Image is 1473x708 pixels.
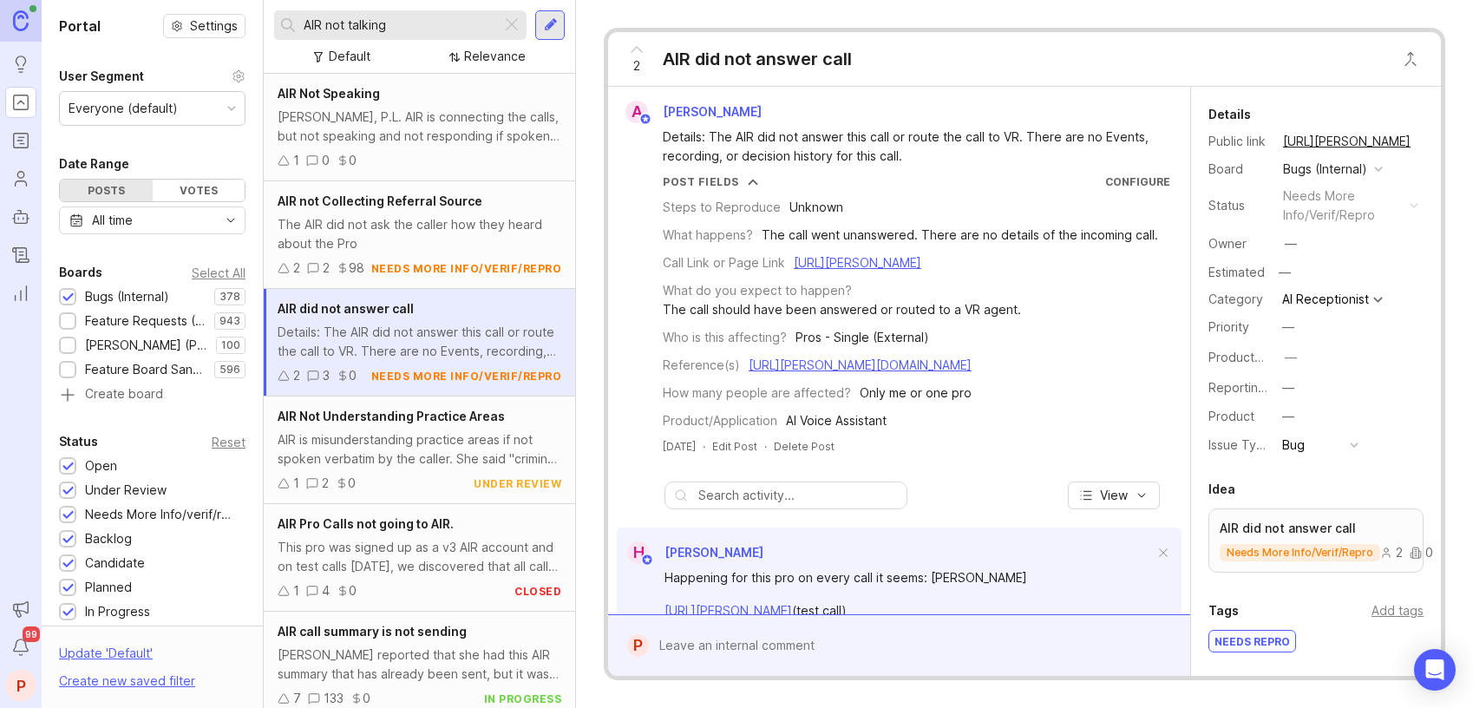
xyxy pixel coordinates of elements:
[1208,600,1239,621] div: Tags
[749,357,972,372] a: [URL][PERSON_NAME][DOMAIN_NAME]
[322,474,329,493] div: 2
[221,338,240,352] p: 100
[5,278,36,309] a: Reporting
[1209,631,1295,652] div: NEEDS REPRO
[293,259,300,278] div: 2
[85,578,132,597] div: Planned
[13,10,29,30] img: Canny Home
[1208,160,1269,179] div: Board
[85,311,206,331] div: Feature Requests (Internal)
[1282,378,1294,397] div: —
[1282,436,1305,455] div: Bug
[1283,187,1403,225] div: needs more info/verif/repro
[278,193,482,208] span: AIR not Collecting Referral Source
[1440,547,1463,559] div: 0
[514,584,561,599] div: closed
[217,213,245,227] svg: toggle icon
[664,545,763,560] span: [PERSON_NAME]
[1105,175,1170,188] a: Configure
[1208,409,1254,423] label: Product
[664,603,792,618] a: [URL][PERSON_NAME]
[212,437,245,447] div: Reset
[1208,266,1265,279] div: Estimated
[85,481,167,500] div: Under Review
[1380,547,1403,559] div: 2
[786,411,887,430] div: AI Voice Assistant
[663,174,739,189] div: Post Fields
[1282,318,1294,337] div: —
[762,226,1158,245] div: The call went unanswered. There are no details of the incoming call.
[639,113,652,126] img: member badge
[789,198,843,217] div: Unknown
[1208,132,1269,151] div: Public link
[278,430,561,469] div: AIR is misunderstanding practice areas if not spoken verbatim by the caller. She said "criminal c...
[5,593,36,625] button: Announcements
[1410,547,1433,559] div: 0
[363,689,370,708] div: 0
[641,554,654,567] img: member badge
[190,17,238,35] span: Settings
[1208,104,1251,125] div: Details
[264,181,575,289] a: AIR not Collecting Referral SourceThe AIR did not ask the caller how they heard about the Pro2298...
[264,504,575,612] a: AIR Pro Calls not going to AIR.This pro was signed up as a v3 AIR account and on test calls [DATE...
[278,86,380,101] span: AIR Not Speaking
[663,104,762,119] span: [PERSON_NAME]
[69,99,178,118] div: Everyone (default)
[1208,479,1235,500] div: Idea
[5,632,36,663] button: Notifications
[663,383,851,403] div: How many people are affected?
[1227,546,1373,560] p: needs more info/verif/repro
[794,255,921,270] a: [URL][PERSON_NAME]
[371,261,562,276] div: needs more info/verif/repro
[1282,407,1294,426] div: —
[293,474,299,493] div: 1
[1285,234,1297,253] div: —
[625,101,648,123] div: A
[85,360,206,379] div: Feature Board Sandbox [DATE]
[663,411,777,430] div: Product/Application
[322,151,330,170] div: 0
[278,301,414,316] span: AIR did not answer call
[264,397,575,504] a: AIR Not Understanding Practice AreasAIR is misunderstanding practice areas if not spoken verbatim...
[860,383,972,403] div: Only me or one pro
[663,174,758,189] button: Post Fields
[324,689,344,708] div: 133
[163,14,245,38] button: Settings
[664,601,1154,620] div: (test call)
[1372,601,1424,620] div: Add tags
[663,281,852,300] div: What do you expect to happen?
[703,439,705,454] div: ·
[1208,319,1249,334] label: Priority
[764,439,767,454] div: ·
[323,259,330,278] div: 2
[85,554,145,573] div: Candidate
[1414,649,1456,691] div: Open Intercom Messenger
[1208,508,1424,573] a: AIR did not answer callneeds more info/verif/repro200
[293,151,299,170] div: 1
[85,287,169,306] div: Bugs (Internal)
[348,474,356,493] div: 0
[23,626,40,642] span: 99
[59,16,101,36] h1: Portal
[293,366,300,385] div: 2
[92,211,133,230] div: All time
[59,644,153,672] div: Update ' Default '
[349,581,357,600] div: 0
[85,456,117,475] div: Open
[712,439,757,454] div: Edit Post
[5,670,36,701] button: P
[264,74,575,181] a: AIR Not Speaking[PERSON_NAME], P.L. AIR is connecting the calls, but not speaking and not respond...
[278,108,561,146] div: [PERSON_NAME], P.L. AIR is connecting the calls, but not speaking and not responding if spoken to.
[85,505,237,524] div: Needs More Info/verif/repro
[278,646,561,684] div: [PERSON_NAME] reported that she had this AIR summary that has already been sent, but it was still...
[663,128,1155,166] div: Details: The AIR did not answer this call or route the call to VR. There are no Events, recording...
[1285,348,1297,367] div: —
[192,268,245,278] div: Select All
[663,300,1021,319] div: The call should have been answered or routed to a VR agent.
[59,431,98,452] div: Status
[85,602,150,621] div: In Progress
[5,49,36,80] a: Ideas
[5,87,36,118] a: Portal
[349,366,357,385] div: 0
